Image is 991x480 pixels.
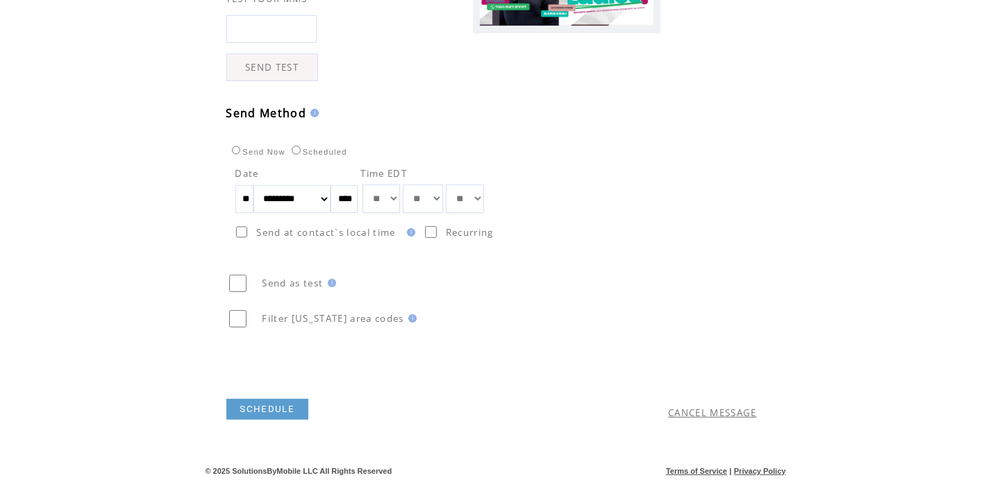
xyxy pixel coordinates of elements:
span: Send at contact`s local time [256,226,395,239]
img: help.gif [324,279,336,287]
label: Scheduled [288,148,347,156]
a: Terms of Service [666,467,727,475]
span: Send Method [226,105,307,121]
img: help.gif [404,314,417,323]
span: Send as test [263,277,324,289]
img: help.gif [306,109,319,117]
span: | [729,467,731,475]
a: Privacy Policy [734,467,786,475]
span: Date [235,167,259,180]
a: CANCEL MESSAGE [668,406,757,419]
span: Filter [US_STATE] area codes [263,312,404,325]
img: help.gif [403,228,415,237]
span: © 2025 SolutionsByMobile LLC All Rights Reserved [206,467,392,475]
span: Recurring [446,226,494,239]
input: Send Now [232,146,241,155]
label: Send Now [228,148,285,156]
a: SCHEDULE [226,399,309,420]
input: Scheduled [292,146,301,155]
span: Time EDT [360,167,407,180]
a: SEND TEST [226,53,318,81]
